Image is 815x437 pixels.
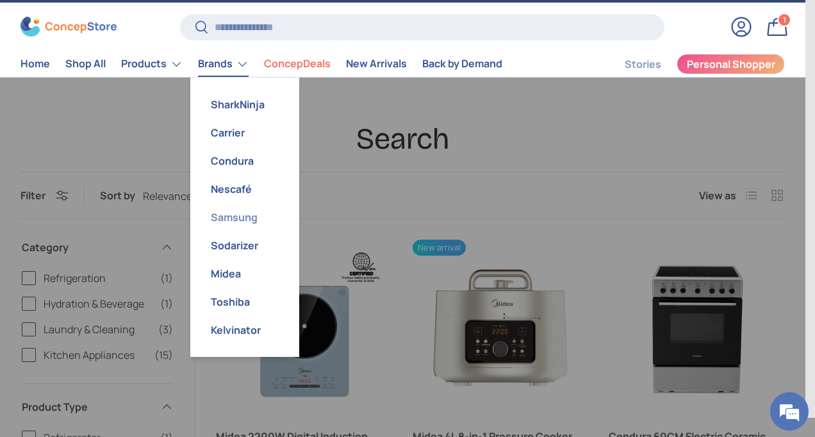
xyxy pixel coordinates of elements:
a: New Arrivals [346,51,407,76]
img: ConcepStore [21,17,117,37]
a: Back by Demand [422,51,502,76]
summary: Brands [190,51,256,77]
a: Stories [625,52,661,77]
summary: Products [113,51,190,77]
a: Shop All [65,51,106,76]
span: 1 [783,15,786,24]
span: Personal Shopper [687,59,775,69]
nav: Secondary [594,51,785,77]
a: ConcepDeals [264,51,331,76]
a: Home [21,51,50,76]
nav: Primary [21,51,502,77]
a: Personal Shopper [677,54,785,74]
